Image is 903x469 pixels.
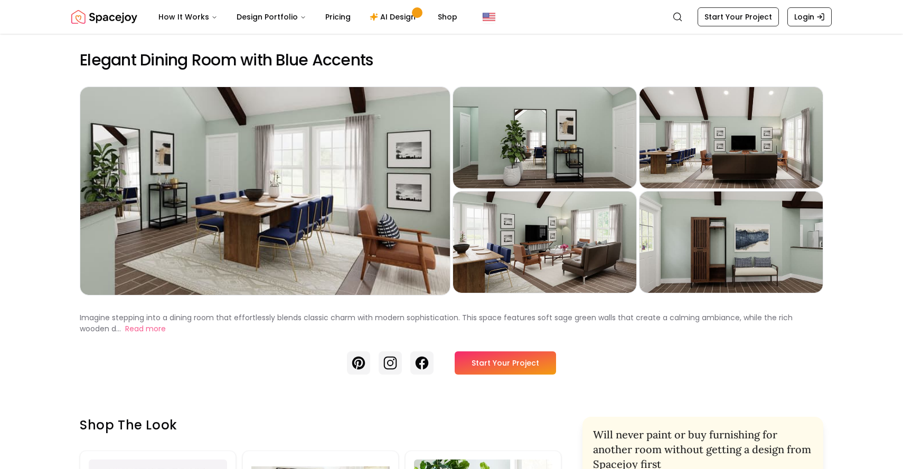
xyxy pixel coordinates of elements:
a: Start Your Project [455,351,556,375]
button: Read more [125,323,166,334]
a: Pricing [317,6,359,27]
img: United States [483,11,495,23]
a: Spacejoy [71,6,137,27]
button: Design Portfolio [228,6,315,27]
a: Login [787,7,832,26]
p: Imagine stepping into a dining room that effortlessly blends classic charm with modern sophistica... [80,312,793,334]
button: How It Works [150,6,226,27]
img: Spacejoy Logo [71,6,137,27]
a: Shop [429,6,466,27]
nav: Main [150,6,466,27]
h2: Elegant Dining Room with Blue Accents [80,51,823,70]
a: AI Design [361,6,427,27]
a: Start Your Project [698,7,779,26]
h3: Shop the look [80,417,561,434]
